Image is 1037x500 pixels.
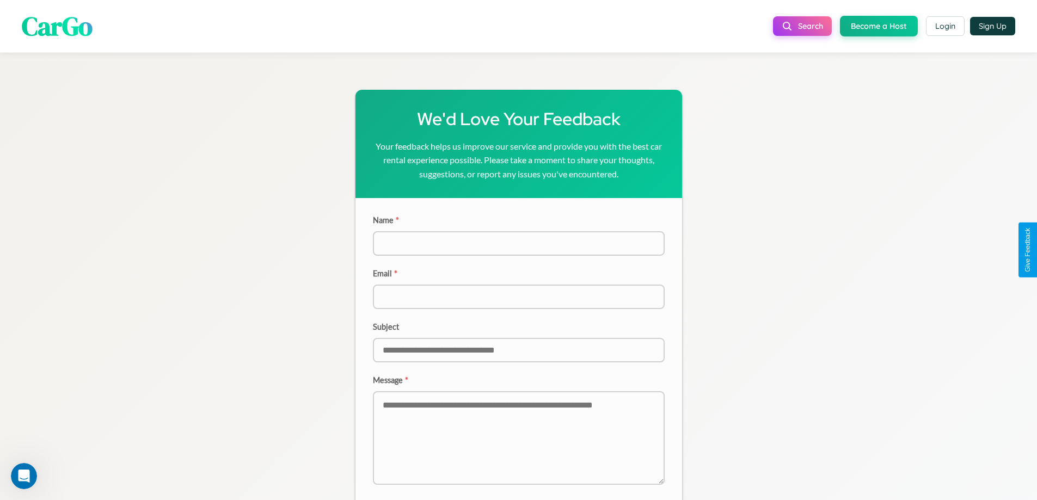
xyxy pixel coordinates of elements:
iframe: Intercom live chat [11,463,37,489]
span: CarGo [22,8,93,44]
button: Login [926,16,965,36]
span: Search [798,21,823,31]
div: Give Feedback [1024,228,1032,272]
h1: We'd Love Your Feedback [373,107,665,131]
label: Email [373,269,665,278]
label: Message [373,375,665,385]
label: Subject [373,322,665,331]
p: Your feedback helps us improve our service and provide you with the best car rental experience po... [373,139,665,181]
button: Become a Host [840,16,918,36]
label: Name [373,215,665,225]
button: Search [773,16,832,36]
button: Sign Up [970,17,1015,35]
